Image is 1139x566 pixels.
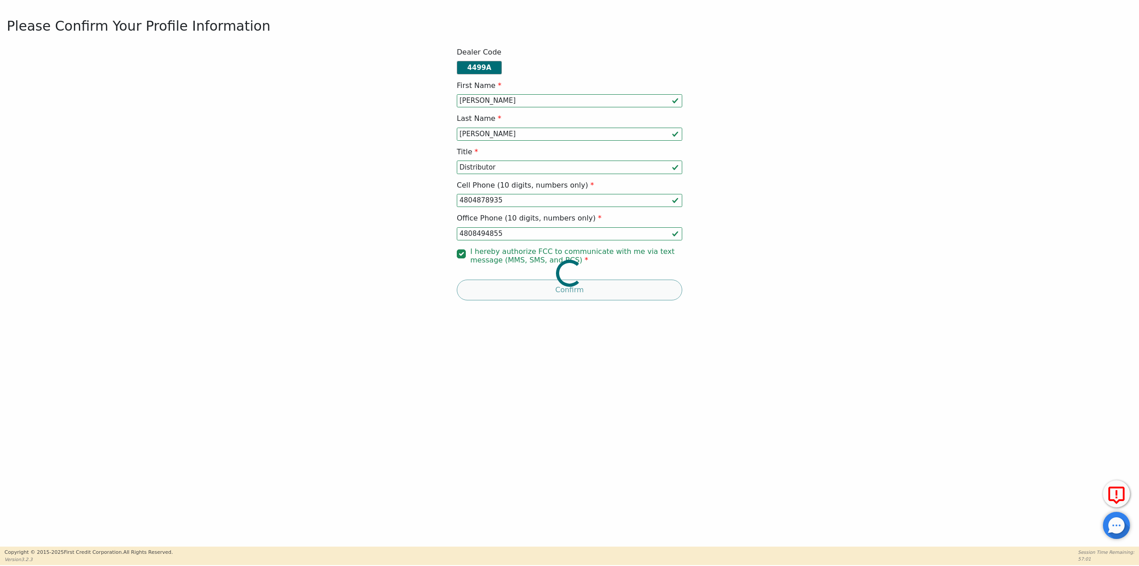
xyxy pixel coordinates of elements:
p: Session Time Remaining: [1078,549,1134,556]
span: All Rights Reserved. [123,549,173,555]
p: Copyright © 2015- 2025 First Credit Corporation. [5,549,173,557]
p: Version 3.2.3 [5,556,173,563]
p: 57:01 [1078,556,1134,562]
button: Report Error to FCC [1103,480,1130,507]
